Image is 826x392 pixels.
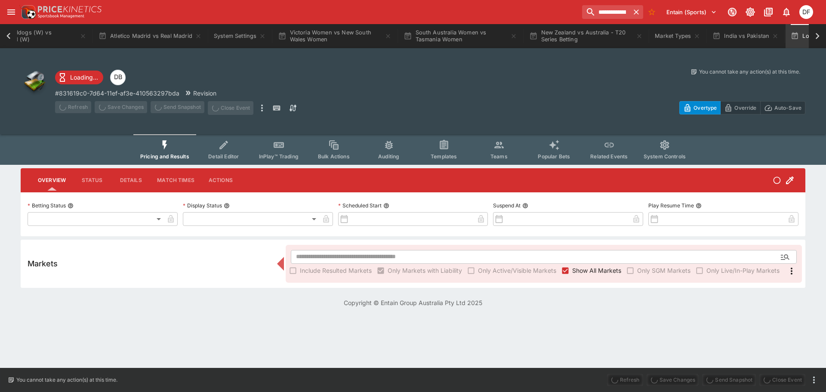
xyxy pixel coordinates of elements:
[257,101,267,115] button: more
[699,68,800,76] p: You cannot take any action(s) at this time.
[777,249,793,265] button: Open
[38,6,102,12] img: PriceKinetics
[201,170,240,191] button: Actions
[779,4,794,20] button: Notifications
[133,134,693,165] div: Event type filters
[761,4,776,20] button: Documentation
[786,266,797,276] svg: More
[183,202,222,209] p: Display Status
[493,202,521,209] p: Suspend At
[208,153,239,160] span: Detail Editor
[809,375,819,385] button: more
[644,153,686,160] span: System Controls
[797,3,816,22] button: David Foster
[28,202,66,209] p: Betting Status
[524,24,648,48] button: New Zealand vs Australia - T20 Series Betting
[150,170,201,191] button: Match Times
[760,101,805,114] button: Auto-Save
[693,103,717,112] p: Overtype
[572,266,621,275] span: Show All Markets
[720,101,760,114] button: Override
[774,103,801,112] p: Auto-Save
[478,266,556,275] span: Only Active/Visible Markets
[378,153,399,160] span: Auditing
[300,266,372,275] span: Include Resulted Markets
[388,266,462,275] span: Only Markets with Liability
[70,73,98,82] p: Loading...
[68,203,74,209] button: Betting Status
[111,170,150,191] button: Details
[38,14,84,18] img: Sportsbook Management
[637,266,690,275] span: Only SGM Markets
[582,5,629,19] input: search
[21,68,48,96] img: other.png
[522,203,528,209] button: Suspend At
[318,153,350,160] span: Bulk Actions
[431,153,457,160] span: Templates
[224,203,230,209] button: Display Status
[93,24,207,48] button: Atletico Madrid vs Real Madrid
[724,4,740,20] button: Connected to PK
[338,202,382,209] p: Scheduled Start
[140,153,189,160] span: Pricing and Results
[28,259,58,269] h5: Markets
[696,203,702,209] button: Play Resume Time
[490,153,508,160] span: Teams
[538,153,570,160] span: Popular Bets
[383,203,389,209] button: Scheduled Start
[706,266,780,275] span: Only Live/In-Play Markets
[650,24,706,48] button: Market Types
[679,101,805,114] div: Start From
[734,103,756,112] p: Override
[259,153,299,160] span: InPlay™ Trading
[16,376,117,384] p: You cannot take any action(s) at this time.
[645,5,659,19] button: No Bookmarks
[398,24,522,48] button: South Australia Women vs Tasmania Women
[55,89,179,98] p: Copy To Clipboard
[273,24,397,48] button: Victoria Women vs New South Wales Women
[661,5,722,19] button: Select Tenant
[743,4,758,20] button: Toggle light/dark mode
[590,153,628,160] span: Related Events
[110,70,126,85] div: Dylan Brown
[707,24,784,48] button: India vs Pakistan
[3,4,19,20] button: open drawer
[19,3,36,21] img: PriceKinetics Logo
[679,101,721,114] button: Overtype
[73,170,111,191] button: Status
[193,89,216,98] p: Revision
[648,202,694,209] p: Play Resume Time
[799,5,813,19] div: David Foster
[31,170,73,191] button: Overview
[209,24,271,48] button: System Settings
